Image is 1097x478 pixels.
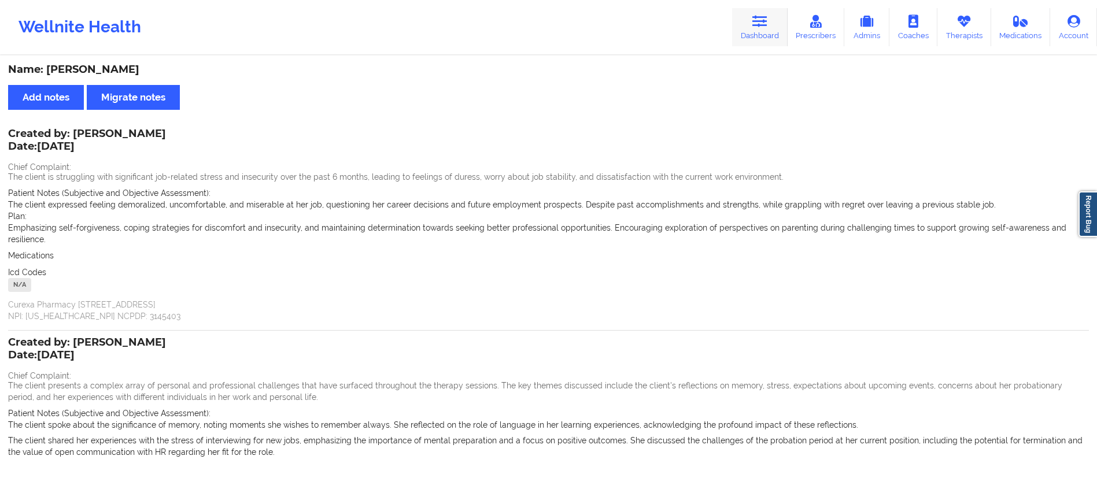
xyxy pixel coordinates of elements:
[87,85,180,110] button: Migrate notes
[8,188,210,198] span: Patient Notes (Subjective and Objective Assessment):
[8,268,46,277] span: Icd Codes
[937,8,991,46] a: Therapists
[8,139,166,154] p: Date: [DATE]
[8,63,1089,76] div: Name: [PERSON_NAME]
[8,419,1089,431] p: The client spoke about the significance of memory, noting moments she wishes to remember always. ...
[889,8,937,46] a: Coaches
[8,380,1089,403] p: The client presents a complex array of personal and professional challenges that have surfaced th...
[8,409,210,418] span: Patient Notes (Subjective and Objective Assessment):
[8,199,1089,210] p: The client expressed feeling demoralized, uncomfortable, and miserable at her job, questioning he...
[732,8,788,46] a: Dashboard
[8,162,71,172] span: Chief Complaint:
[8,371,71,380] span: Chief Complaint:
[8,251,54,260] span: Medications
[8,278,31,292] div: N/A
[8,299,1089,322] p: Curexa Pharmacy [STREET_ADDRESS] NPI: [US_HEALTHCARE_NPI] NCPDP: 3145403
[8,128,166,154] div: Created by: [PERSON_NAME]
[1078,191,1097,237] a: Report Bug
[8,212,27,221] span: Plan:
[8,336,166,363] div: Created by: [PERSON_NAME]
[8,85,84,110] button: Add notes
[788,8,845,46] a: Prescribers
[8,171,1089,183] p: The client is struggling with significant job-related stress and insecurity over the past 6 month...
[991,8,1051,46] a: Medications
[844,8,889,46] a: Admins
[8,435,1089,458] p: The client shared her experiences with the stress of interviewing for new jobs, emphasizing the i...
[8,222,1089,245] p: Emphasizing self-forgiveness, coping strategies for discomfort and insecurity, and maintaining de...
[1050,8,1097,46] a: Account
[8,348,166,363] p: Date: [DATE]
